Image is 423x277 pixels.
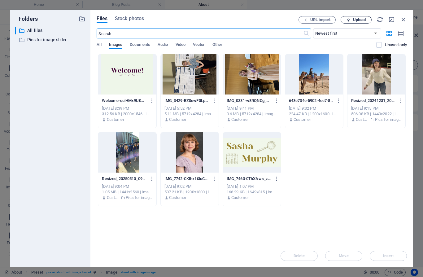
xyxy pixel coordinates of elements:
div: 5.11 MB | 5712x4284 | image/jpeg [164,111,215,117]
div: [DATE] 9:15 PM [351,106,402,111]
p: Customer [169,117,186,122]
p: IMG_7742-CKIhx1i3uCsS7ySplbqfuw.jpeg [164,176,209,182]
p: Customer [231,195,249,200]
div: 506.08 KB | 1440x2022 | image/jpeg [351,111,402,117]
div: By: Customer | Folder: Pics for image slider [102,195,152,200]
span: Stock photos [115,15,144,22]
span: Files [97,15,107,22]
p: IMG_7463-0ThXAws_zohySqVPsGInaA.jpeg [227,176,272,182]
p: Customer [169,195,186,200]
div: 312.56 KB | 2000x1546 | image/png [102,111,152,117]
div: Pics for image slider [15,36,85,44]
div: [DATE] 8:39 PM [102,106,152,111]
input: Search [97,29,303,38]
p: Pics for image slider [126,195,152,200]
p: IMG_0331-w8RQNCg_Ox0FlGOalLjFiA.jpeg [227,98,272,103]
p: Welcome-qulHMx9U0WOIY3m0v8tzgw.png [102,98,147,103]
p: Displays only files that are not in use on the website. Files added during this session can still... [385,42,407,48]
div: [DATE] 9:02 PM [164,184,215,189]
span: Video [176,41,185,50]
div: 1.05 MB | 1441x2560 | image/jpeg [102,189,152,195]
p: Folders [15,15,38,23]
div: ​ [15,27,16,34]
p: Resized_20241231_204211_1735706354220-e6eZB1lbxhyOWpDjXn4OzQ.jpeg [351,98,396,103]
div: 166.29 KB | 1649x815 | image/jpeg [227,189,277,195]
span: Documents [130,41,150,50]
div: [DATE] 1:07 PM [227,184,277,189]
p: Pics for image slider [27,36,74,43]
p: Resized_20250510_090512_1746883166607-rc5NrkN9skb9fa0cSNoXzw.jpeg [102,176,147,182]
p: Customer [107,195,120,200]
div: 224.47 KB | 1200x1600 | image/jpeg [289,111,339,117]
div: [DATE] 9:41 PM [227,106,277,111]
div: 3.6 MB | 5712x4284 | image/jpeg [227,111,277,117]
div: [DATE] 9:04 PM [102,184,152,189]
p: IMG_3429-BZ0cwF0Lp3xZOhBpW_J9Rw.jpeg [164,98,209,103]
span: Other [212,41,222,50]
button: URL import [299,16,336,24]
span: Upload [353,18,366,22]
p: 643e734e-5902-4ec7-80f4-e38c0c9ebfc5-Rd1d5fSzGLoL2R4j_GWZWg.jpeg [289,98,334,103]
p: Customer [107,117,124,122]
div: [DATE] 5:52 PM [164,106,215,111]
i: Minimize [388,16,395,23]
div: [DATE] 9:32 PM [289,106,339,111]
span: Vector [193,41,205,50]
i: Create new folder [79,15,85,22]
i: Close [400,16,407,23]
p: Pics for image slider [375,117,402,122]
button: Upload [341,16,372,24]
span: Audio [158,41,168,50]
span: URL import [310,18,330,22]
i: Reload [377,16,383,23]
p: All files [27,27,74,34]
div: 507.21 KB | 1200x1800 | image/jpeg [164,189,215,195]
p: Customer [231,117,249,122]
span: All [97,41,101,50]
p: Customer [294,117,311,122]
p: Customer [356,117,368,122]
span: Images [109,41,123,50]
